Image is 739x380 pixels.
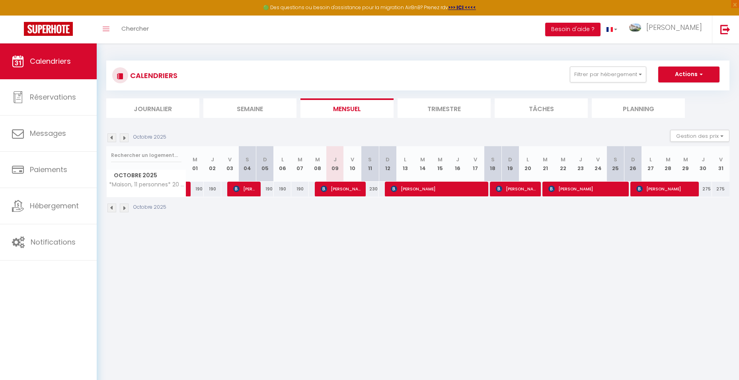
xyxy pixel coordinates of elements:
[121,24,149,33] span: Chercher
[404,156,406,163] abbr: L
[659,146,677,182] th: 28
[298,156,302,163] abbr: M
[677,146,694,182] th: 29
[614,156,617,163] abbr: S
[554,146,571,182] th: 22
[133,204,166,211] p: Octobre 2025
[431,146,449,182] th: 15
[607,146,624,182] th: 25
[30,92,76,102] span: Réservations
[221,146,239,182] th: 03
[351,156,354,163] abbr: V
[368,156,372,163] abbr: S
[30,128,66,138] span: Messages
[702,156,705,163] abbr: J
[495,98,588,118] li: Tâches
[496,181,537,196] span: [PERSON_NAME]
[683,156,688,163] abbr: M
[204,146,221,182] th: 02
[256,182,274,196] div: 190
[291,182,309,196] div: 190
[239,146,256,182] th: 04
[670,130,729,142] button: Gestion des prix
[420,156,425,163] abbr: M
[203,98,296,118] li: Semaine
[309,146,326,182] th: 08
[396,146,414,182] th: 13
[186,182,204,196] div: 190
[228,156,232,163] abbr: V
[333,156,337,163] abbr: J
[536,146,554,182] th: 21
[107,170,186,181] span: Octobre 2025
[30,165,67,174] span: Paiements
[646,22,702,32] span: [PERSON_NAME]
[666,156,671,163] abbr: M
[694,182,712,196] div: 275
[570,67,646,82] button: Filtrer par hébergement
[572,146,589,182] th: 23
[474,156,477,163] abbr: V
[658,67,720,82] button: Actions
[30,56,71,66] span: Calendriers
[111,148,181,163] input: Rechercher un logement...
[274,146,291,182] th: 06
[712,146,729,182] th: 31
[636,181,695,196] span: [PERSON_NAME]
[233,181,257,196] span: [PERSON_NAME]
[484,146,501,182] th: 18
[649,156,652,163] abbr: L
[24,22,73,36] img: Super Booking
[300,98,394,118] li: Mensuel
[526,156,529,163] abbr: L
[344,146,361,182] th: 10
[281,156,284,163] abbr: L
[448,4,476,11] a: >>> ICI <<<<
[108,182,187,188] span: *Maison, 11 personnes* 20 min de [GEOGRAPHIC_DATA]-[GEOGRAPHIC_DATA]
[321,181,362,196] span: [PERSON_NAME] [PERSON_NAME] [PERSON_NAME]
[631,156,635,163] abbr: D
[128,67,177,84] h3: CALENDRIERS
[456,156,459,163] abbr: J
[719,156,723,163] abbr: V
[115,16,155,43] a: Chercher
[624,146,642,182] th: 26
[361,146,379,182] th: 11
[438,156,443,163] abbr: M
[361,182,379,196] div: 230
[491,156,495,163] abbr: S
[548,181,624,196] span: [PERSON_NAME]
[579,156,582,163] abbr: J
[561,156,565,163] abbr: M
[315,156,320,163] abbr: M
[274,182,291,196] div: 190
[379,146,396,182] th: 12
[720,24,730,34] img: logout
[592,98,685,118] li: Planning
[211,156,214,163] abbr: J
[501,146,519,182] th: 19
[106,98,199,118] li: Journalier
[519,146,536,182] th: 20
[712,182,729,196] div: 275
[326,146,344,182] th: 09
[31,237,76,247] span: Notifications
[193,156,197,163] abbr: M
[589,146,607,182] th: 24
[466,146,484,182] th: 17
[414,146,431,182] th: 14
[291,146,309,182] th: 07
[629,24,641,31] img: ...
[596,156,600,163] abbr: V
[256,146,274,182] th: 05
[508,156,512,163] abbr: D
[449,146,466,182] th: 16
[30,201,79,211] span: Hébergement
[543,156,548,163] abbr: M
[246,156,249,163] abbr: S
[204,182,221,196] div: 190
[642,146,659,182] th: 27
[623,16,712,43] a: ... [PERSON_NAME]
[386,156,390,163] abbr: D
